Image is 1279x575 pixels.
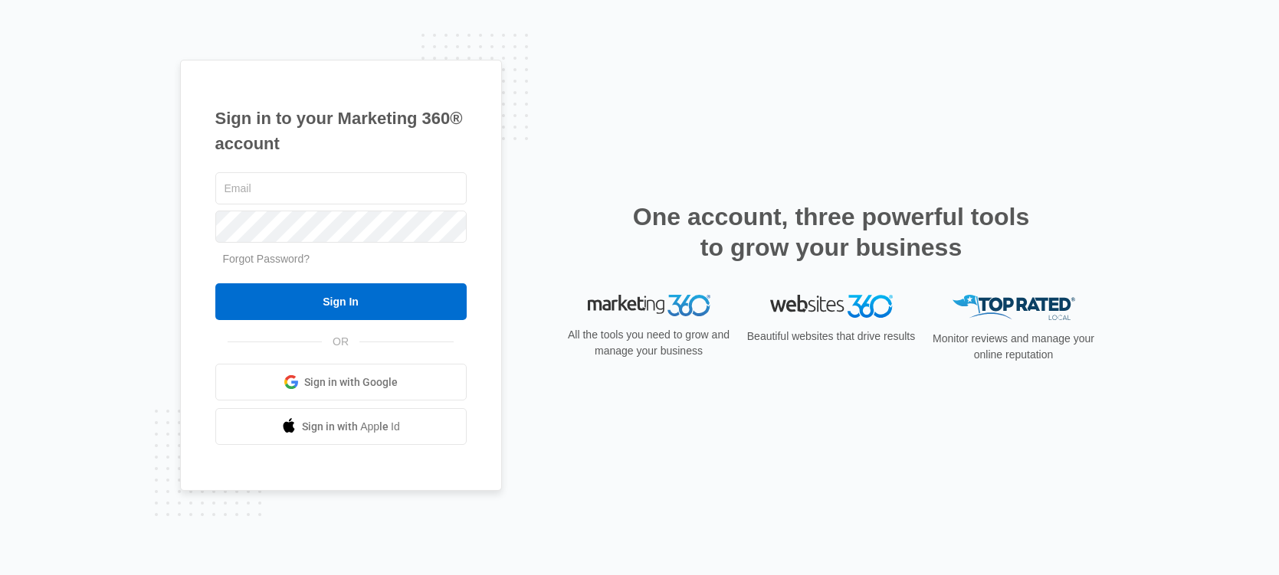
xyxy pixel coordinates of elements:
[770,295,893,317] img: Websites 360
[628,201,1035,263] h2: One account, three powerful tools to grow your business
[215,283,467,320] input: Sign In
[563,327,735,359] p: All the tools you need to grow and manage your business
[302,419,400,435] span: Sign in with Apple Id
[928,331,1100,363] p: Monitor reviews and manage your online reputation
[215,172,467,204] input: Email
[322,334,359,350] span: OR
[215,364,467,400] a: Sign in with Google
[304,374,398,390] span: Sign in with Google
[746,328,917,345] p: Beautiful websites that drive results
[588,295,710,316] img: Marketing 360
[953,295,1075,320] img: Top Rated Local
[215,106,467,156] h1: Sign in to your Marketing 360® account
[223,253,310,265] a: Forgot Password?
[215,408,467,445] a: Sign in with Apple Id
